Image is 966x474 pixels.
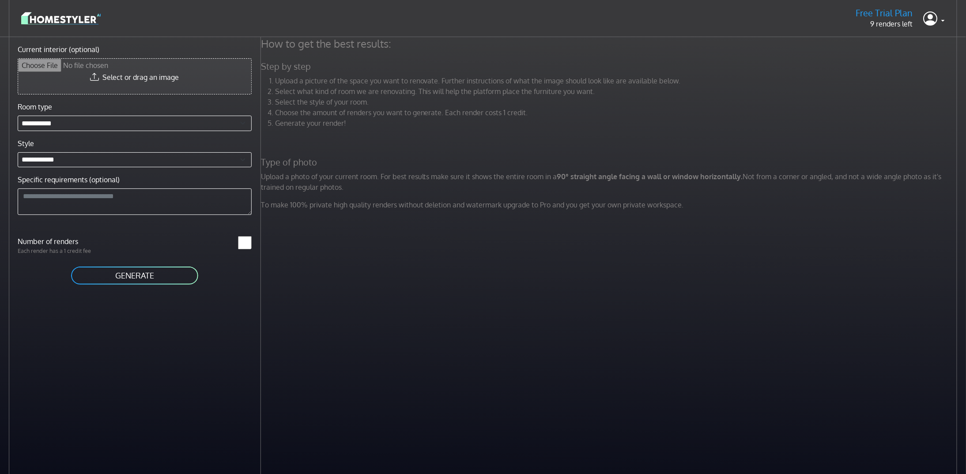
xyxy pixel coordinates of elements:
[275,97,959,107] li: Select the style of your room.
[256,171,965,192] p: Upload a photo of your current room. For best results make sure it shows the entire room in a Not...
[256,157,965,168] h5: Type of photo
[275,118,959,128] li: Generate your render!
[856,19,913,29] p: 9 renders left
[18,102,52,112] label: Room type
[256,61,965,72] h5: Step by step
[856,8,913,19] h5: Free Trial Plan
[12,236,135,247] label: Number of renders
[70,266,199,286] button: GENERATE
[275,86,959,97] li: Select what kind of room we are renovating. This will help the platform place the furniture you w...
[12,247,135,255] p: Each render has a 1 credit fee
[256,199,965,210] p: To make 100% private high quality renders without deletion and watermark upgrade to Pro and you g...
[18,44,99,55] label: Current interior (optional)
[21,11,101,26] img: logo-3de290ba35641baa71223ecac5eacb59cb85b4c7fdf211dc9aaecaaee71ea2f8.svg
[557,172,743,181] strong: 90° straight angle facing a wall or window horizontally.
[18,138,34,149] label: Style
[18,174,120,185] label: Specific requirements (optional)
[256,37,965,50] h4: How to get the best results:
[275,75,959,86] li: Upload a picture of the space you want to renovate. Further instructions of what the image should...
[275,107,959,118] li: Choose the amount of renders you want to generate. Each render costs 1 credit.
